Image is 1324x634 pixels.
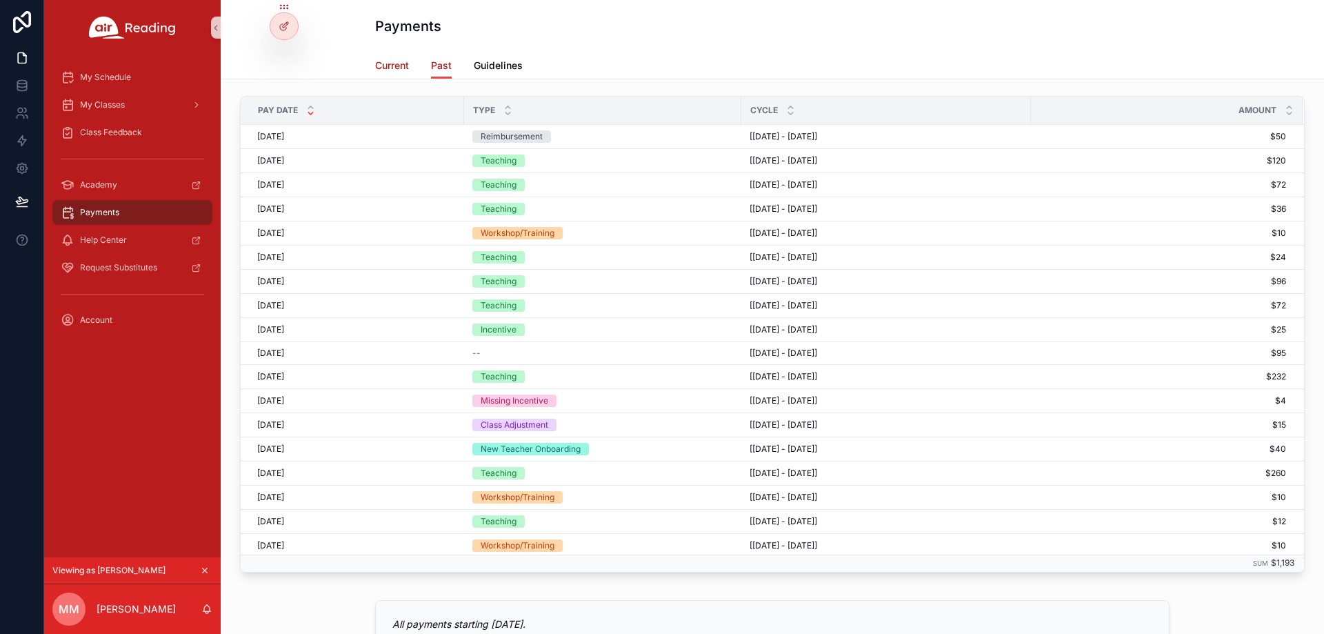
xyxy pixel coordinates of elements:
[89,17,176,39] img: App logo
[52,172,212,197] a: Academy
[257,444,284,455] span: [DATE]
[1032,540,1286,551] span: $10
[750,395,817,406] span: [[DATE] - [DATE]]
[257,276,284,287] span: [DATE]
[481,370,516,383] div: Teaching
[481,419,548,431] div: Class Adjustment
[750,300,817,311] span: [[DATE] - [DATE]]
[474,53,523,81] a: Guidelines
[481,324,516,336] div: Incentive
[481,251,516,264] div: Teaching
[257,492,284,503] span: [DATE]
[1032,395,1286,406] span: $4
[1032,324,1286,335] span: $25
[1032,348,1286,359] span: $95
[257,204,284,215] span: [DATE]
[52,228,212,252] a: Help Center
[257,252,284,263] span: [DATE]
[481,155,516,167] div: Teaching
[257,348,284,359] span: [DATE]
[750,419,817,430] span: [[DATE] - [DATE]]
[481,130,543,143] div: Reimbursement
[481,179,516,191] div: Teaching
[1271,557,1294,568] span: $1,193
[1032,492,1286,503] span: $10
[750,324,817,335] span: [[DATE] - [DATE]]
[1032,468,1286,479] span: $260
[1032,179,1286,190] span: $72
[750,371,817,382] span: [[DATE] - [DATE]]
[750,252,817,263] span: [[DATE] - [DATE]]
[750,105,778,116] span: Cycle
[481,275,516,288] div: Teaching
[750,155,817,166] span: [[DATE] - [DATE]]
[481,395,548,407] div: Missing Incentive
[80,127,142,138] span: Class Feedback
[257,155,284,166] span: [DATE]
[392,618,525,630] em: All payments starting [DATE].
[1032,131,1286,142] span: $50
[750,468,817,479] span: [[DATE] - [DATE]]
[257,371,284,382] span: [DATE]
[80,262,157,273] span: Request Substitutes
[481,299,516,312] div: Teaching
[750,204,817,215] span: [[DATE] - [DATE]]
[1032,276,1286,287] span: $96
[258,105,298,116] span: Pay Date
[257,324,284,335] span: [DATE]
[1253,559,1268,567] small: Sum
[375,53,409,81] a: Current
[375,59,409,72] span: Current
[80,235,127,246] span: Help Center
[80,72,131,83] span: My Schedule
[257,516,284,527] span: [DATE]
[473,105,495,116] span: Type
[375,17,441,36] h1: Payments
[257,300,284,311] span: [DATE]
[1032,300,1286,311] span: $72
[257,179,284,190] span: [DATE]
[481,443,581,455] div: New Teacher Onboarding
[1032,444,1286,455] span: $40
[750,228,817,239] span: [[DATE] - [DATE]]
[97,602,176,616] p: [PERSON_NAME]
[1238,105,1276,116] span: Amount
[80,99,125,110] span: My Classes
[750,276,817,287] span: [[DATE] - [DATE]]
[80,207,119,218] span: Payments
[750,492,817,503] span: [[DATE] - [DATE]]
[44,55,221,350] div: scrollable content
[257,131,284,142] span: [DATE]
[257,468,284,479] span: [DATE]
[481,539,554,552] div: Workshop/Training
[1032,371,1286,382] span: $232
[750,348,817,359] span: [[DATE] - [DATE]]
[481,227,554,239] div: Workshop/Training
[1032,228,1286,239] span: $10
[481,491,554,504] div: Workshop/Training
[750,540,817,551] span: [[DATE] - [DATE]]
[52,65,212,90] a: My Schedule
[1032,252,1286,263] span: $24
[52,565,165,576] span: Viewing as [PERSON_NAME]
[257,228,284,239] span: [DATE]
[750,444,817,455] span: [[DATE] - [DATE]]
[52,255,212,280] a: Request Substitutes
[481,467,516,479] div: Teaching
[474,59,523,72] span: Guidelines
[80,179,117,190] span: Academy
[1032,419,1286,430] span: $15
[59,601,79,617] span: MM
[472,348,481,359] span: --
[52,200,212,225] a: Payments
[257,395,284,406] span: [DATE]
[1032,155,1286,166] span: $120
[80,315,112,326] span: Account
[431,53,452,79] a: Past
[52,120,212,145] a: Class Feedback
[52,308,212,333] a: Account
[750,179,817,190] span: [[DATE] - [DATE]]
[750,516,817,527] span: [[DATE] - [DATE]]
[750,131,817,142] span: [[DATE] - [DATE]]
[257,419,284,430] span: [DATE]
